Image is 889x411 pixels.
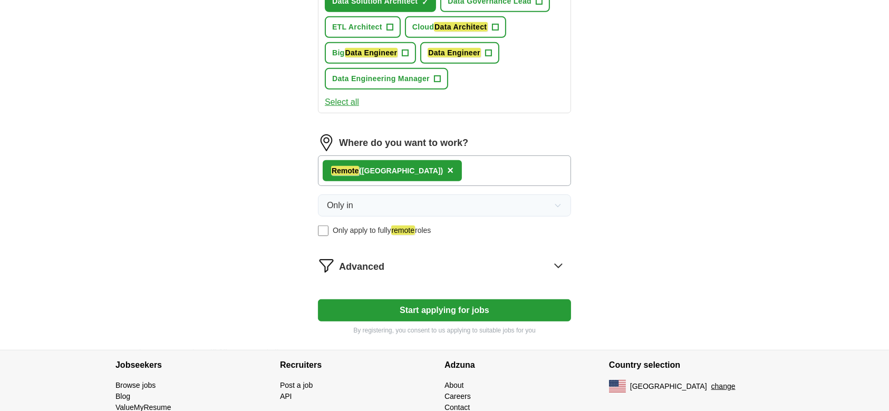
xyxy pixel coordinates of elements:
a: About [444,381,464,389]
p: By registering, you consent to us applying to suitable jobs for you [318,326,571,335]
label: Where do you want to work? [339,136,468,150]
em: remote [391,226,415,235]
button: Only in [318,194,571,217]
span: [GEOGRAPHIC_DATA] [630,381,707,392]
button: BigData Engineer [325,42,416,64]
div: ([GEOGRAPHIC_DATA]) [331,165,443,177]
span: Only in [327,199,353,212]
a: Post a job [280,381,313,389]
span: Cloud [412,22,488,33]
span: Only apply to fully roles [333,225,431,236]
a: Careers [444,392,471,400]
button: × [447,163,453,179]
span: × [447,164,453,176]
span: Data Engineering Manager [332,73,430,84]
button: Data Engineer [420,42,499,64]
img: location.png [318,134,335,151]
button: Select all [325,96,359,109]
a: API [280,392,292,400]
img: US flag [609,380,626,393]
button: CloudData Architect [405,16,506,38]
img: filter [318,257,335,274]
em: Data Architect [434,22,487,32]
button: ETL Architect [325,16,401,38]
a: Blog [115,392,130,400]
button: change [711,381,736,392]
button: Start applying for jobs [318,299,571,321]
span: ETL Architect [332,22,382,33]
h4: Country selection [609,350,774,380]
span: Advanced [339,260,384,274]
span: Big [332,47,398,58]
em: Data Engineer [428,48,481,57]
button: Data Engineering Manager [325,68,448,90]
input: Only apply to fullyremoteroles [318,226,328,236]
em: Data Engineer [345,48,398,57]
a: Browse jobs [115,381,156,389]
em: Remote [331,166,359,175]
